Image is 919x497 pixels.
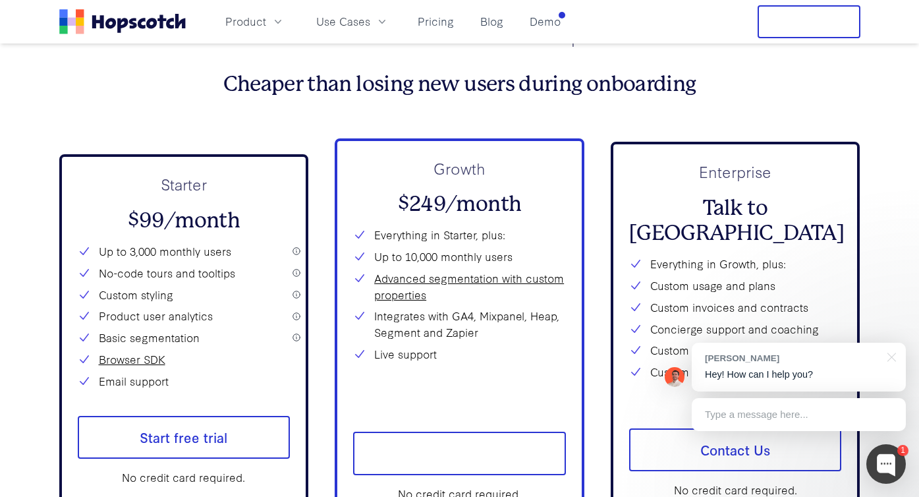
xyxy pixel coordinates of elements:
[629,256,842,272] li: Everything in Growth, plus:
[353,192,566,217] h2: $249/month
[758,5,860,38] button: Free Trial
[629,278,842,294] li: Custom usage and plans
[217,11,292,32] button: Product
[897,445,908,456] div: 1
[629,160,842,183] p: Enterprise
[78,373,291,390] li: Email support
[629,196,842,247] h2: Talk to [GEOGRAPHIC_DATA]
[629,299,842,316] li: Custom invoices and contracts
[665,367,684,387] img: Mark Spera
[353,308,566,341] li: Integrates with GA4, Mixpanel, Heap, Segment and Zapier
[59,9,186,34] a: Home
[374,270,566,303] a: Advanced segmentation with custom properties
[705,352,879,365] div: [PERSON_NAME]
[475,11,509,32] a: Blog
[308,11,397,32] button: Use Cases
[78,469,291,486] div: No credit card required.
[629,364,842,380] li: Custom integrations
[78,308,291,324] li: Product user analytics
[524,11,566,32] a: Demo
[316,13,370,30] span: Use Cases
[629,321,842,337] li: Concierge support and coaching
[353,248,566,265] li: Up to 10,000 monthly users
[78,330,291,346] li: Basic segmentation
[78,265,291,281] li: No-code tours and tooltips
[353,227,566,243] li: Everything in Starter, plus:
[78,287,291,303] li: Custom styling
[412,11,459,32] a: Pricing
[78,173,291,196] p: Starter
[629,342,842,359] li: Custom features
[353,346,566,363] li: Live support
[78,243,291,260] li: Up to 3,000 monthly users
[692,398,906,431] div: Type a message here...
[705,368,893,382] p: Hey! How can I help you?
[99,351,165,368] a: Browser SDK
[353,432,566,475] a: Start free trial
[225,13,266,30] span: Product
[78,208,291,233] h2: $99/month
[78,416,291,459] a: Start free trial
[353,157,566,180] p: Growth
[629,428,842,472] a: Contact Us
[59,72,860,97] h3: Cheaper than losing new users during onboarding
